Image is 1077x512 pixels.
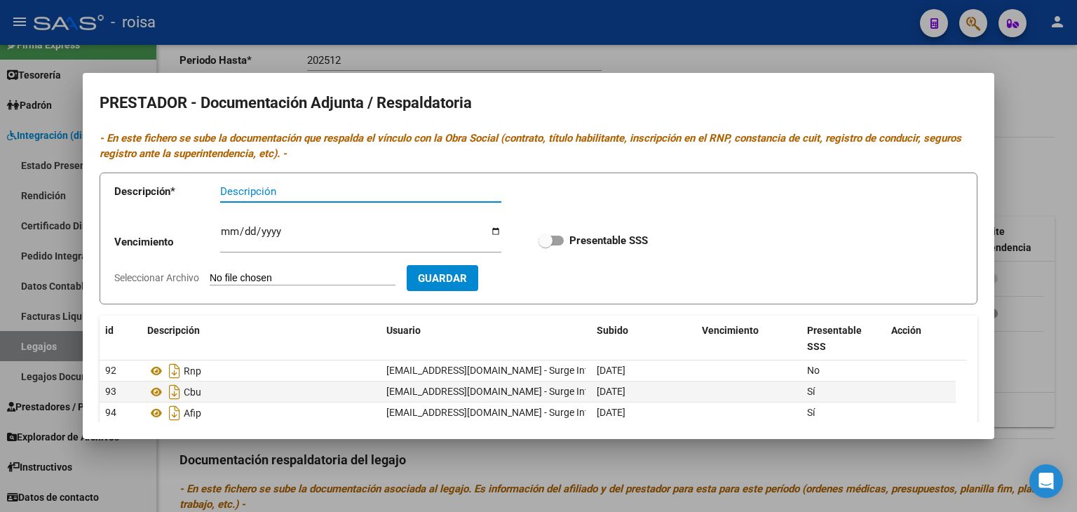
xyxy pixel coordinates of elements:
button: Guardar [407,265,478,291]
i: Descargar documento [165,360,184,382]
span: Guardar [418,272,467,285]
span: 92 [105,365,116,376]
span: Presentable SSS [807,325,862,352]
i: Descargar documento [165,402,184,424]
span: Subido [597,325,628,336]
span: 93 [105,386,116,397]
span: Rnp [184,365,201,377]
span: Afip [184,407,201,419]
span: No [807,365,820,376]
span: Sí [807,407,815,418]
i: Descargar documento [165,381,184,403]
datatable-header-cell: Acción [886,316,956,362]
p: Vencimiento [114,234,220,250]
datatable-header-cell: Presentable SSS [801,316,886,362]
span: Seleccionar Archivo [114,272,199,283]
datatable-header-cell: Usuario [381,316,591,362]
span: Vencimiento [702,325,759,336]
span: Descripción [147,325,200,336]
span: [DATE] [597,365,625,376]
span: [EMAIL_ADDRESS][DOMAIN_NAME] - Surge Integracion [386,365,626,376]
i: - En este fichero se sube la documentación que respalda el vínculo con la Obra Social (contrato, ... [100,132,961,161]
datatable-header-cell: Descripción [142,316,381,362]
datatable-header-cell: id [100,316,142,362]
span: [DATE] [597,386,625,397]
span: [DATE] [597,407,625,418]
h2: PRESTADOR - Documentación Adjunta / Respaldatoria [100,90,977,116]
span: Cbu [184,386,201,398]
datatable-header-cell: Subido [591,316,696,362]
span: 94 [105,407,116,418]
span: [EMAIL_ADDRESS][DOMAIN_NAME] - Surge Integracion [386,386,626,397]
p: Descripción [114,184,220,200]
span: Usuario [386,325,421,336]
span: Acción [891,325,921,336]
div: Open Intercom Messenger [1029,464,1063,498]
strong: Presentable SSS [569,234,648,247]
span: Sí [807,386,815,397]
datatable-header-cell: Vencimiento [696,316,801,362]
span: id [105,325,114,336]
span: [EMAIL_ADDRESS][DOMAIN_NAME] - Surge Integracion [386,407,626,418]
